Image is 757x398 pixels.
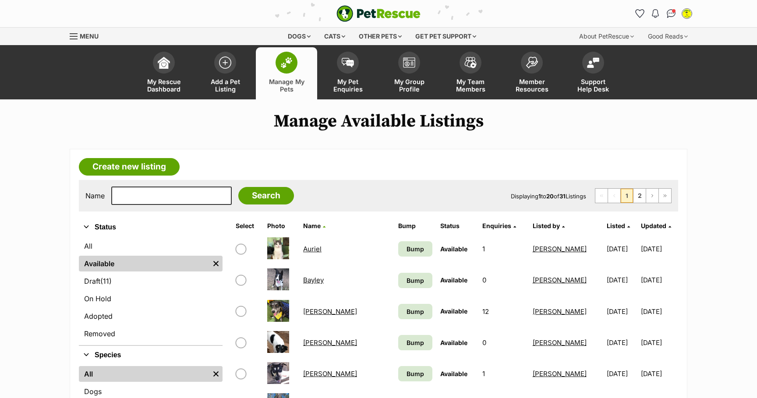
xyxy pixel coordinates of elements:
a: Support Help Desk [562,47,624,99]
a: [PERSON_NAME] [303,370,357,378]
div: Good Reads [642,28,694,45]
span: Previous page [608,189,620,203]
a: [PERSON_NAME] [533,338,587,347]
a: Remove filter [209,366,223,382]
a: All [79,238,223,254]
a: On Hold [79,291,223,306]
td: [DATE] [641,265,677,295]
span: Listed [607,222,625,229]
a: My Group Profile [378,47,440,99]
a: Listed by [533,222,565,229]
button: Species [79,349,223,361]
a: Member Resources [501,47,562,99]
div: About PetRescue [573,28,640,45]
td: 0 [479,328,528,358]
a: Menu [70,28,105,43]
span: Manage My Pets [267,78,306,93]
a: Name [303,222,325,229]
a: [PERSON_NAME] [533,245,587,253]
a: All [79,366,209,382]
a: Conversations [664,7,678,21]
img: notifications-46538b983faf8c2785f20acdc204bb7945ddae34d4c08c2a6579f10ce5e182be.svg [652,9,659,18]
img: chat-41dd97257d64d25036548639549fe6c8038ab92f7586957e7f3b1b290dea8141.svg [667,9,676,18]
th: Bump [395,219,436,233]
a: Bayley [303,276,324,284]
span: Available [440,339,467,346]
span: My Pet Enquiries [328,78,368,93]
td: 1 [479,234,528,264]
td: [DATE] [603,265,640,295]
button: Notifications [648,7,662,21]
strong: 20 [546,193,554,200]
img: help-desk-icon-fdf02630f3aa405de69fd3d07c3f3aa587a6932b1a1747fa1d2bba05be0121f9.svg [587,57,599,68]
span: Available [440,307,467,315]
a: [PERSON_NAME] [533,307,587,316]
a: Adopted [79,308,223,324]
span: Member Resources [512,78,552,93]
nav: Pagination [595,188,672,203]
span: Bump [407,276,424,285]
th: Select [232,219,263,233]
img: team-members-icon-5396bd8760b3fe7c0b43da4ab00e1e3bb1a5d9ba89233759b79545d2d3fc5d0d.svg [464,57,477,68]
td: [DATE] [641,359,677,389]
span: My Group Profile [389,78,429,93]
th: Status [437,219,478,233]
a: Bump [398,273,432,288]
a: [PERSON_NAME] [303,338,357,347]
td: 1 [479,359,528,389]
a: Available [79,256,209,271]
a: Bump [398,335,432,350]
span: Add a Pet Listing [205,78,245,93]
th: Photo [264,219,299,233]
div: Cats [318,28,351,45]
span: Available [440,276,467,284]
a: My Pet Enquiries [317,47,378,99]
a: Removed [79,326,223,342]
img: pet-enquiries-icon-7e3ad2cf08bfb03b45e93fb7055b45f3efa6380592205ae92323e6603595dc1f.svg [342,58,354,67]
a: Create new listing [79,158,180,176]
button: My account [680,7,694,21]
img: member-resources-icon-8e73f808a243e03378d46382f2149f9095a855e16c252ad45f914b54edf8863c.svg [526,56,538,68]
td: 12 [479,296,528,327]
a: Favourites [633,7,647,21]
span: Name [303,222,321,229]
ul: Account quick links [633,7,694,21]
span: Page 1 [621,189,633,203]
a: Bump [398,241,432,257]
span: My Rescue Dashboard [144,78,184,93]
span: Bump [407,244,424,254]
button: Status [79,222,223,233]
a: Bump [398,304,432,319]
a: Draft [79,273,223,289]
a: Add a Pet Listing [195,47,256,99]
a: [PERSON_NAME] [533,276,587,284]
td: [DATE] [603,234,640,264]
div: Get pet support [409,28,482,45]
span: Listed by [533,222,560,229]
img: logo-e224e6f780fb5917bec1dbf3a21bbac754714ae5b6737aabdf751b685950b380.svg [336,5,421,22]
span: My Team Members [451,78,490,93]
span: translation missing: en.admin.listings.index.attributes.enquiries [482,222,511,229]
span: Menu [80,32,99,40]
img: Auriel [267,237,289,259]
span: First page [595,189,608,203]
strong: 1 [538,193,541,200]
td: [DATE] [641,234,677,264]
td: [DATE] [641,296,677,327]
span: Bump [407,307,424,316]
a: Page 2 [633,189,646,203]
div: Status [79,236,223,345]
a: [PERSON_NAME] [303,307,357,316]
div: Other pets [353,28,408,45]
span: (11) [100,276,112,286]
td: 0 [479,265,528,295]
a: Bump [398,366,432,381]
a: Auriel [303,245,322,253]
span: Available [440,245,467,253]
span: Updated [641,222,666,229]
a: Manage My Pets [256,47,317,99]
a: [PERSON_NAME] [533,370,587,378]
input: Search [238,187,294,204]
a: My Team Members [440,47,501,99]
strong: 31 [559,193,566,200]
